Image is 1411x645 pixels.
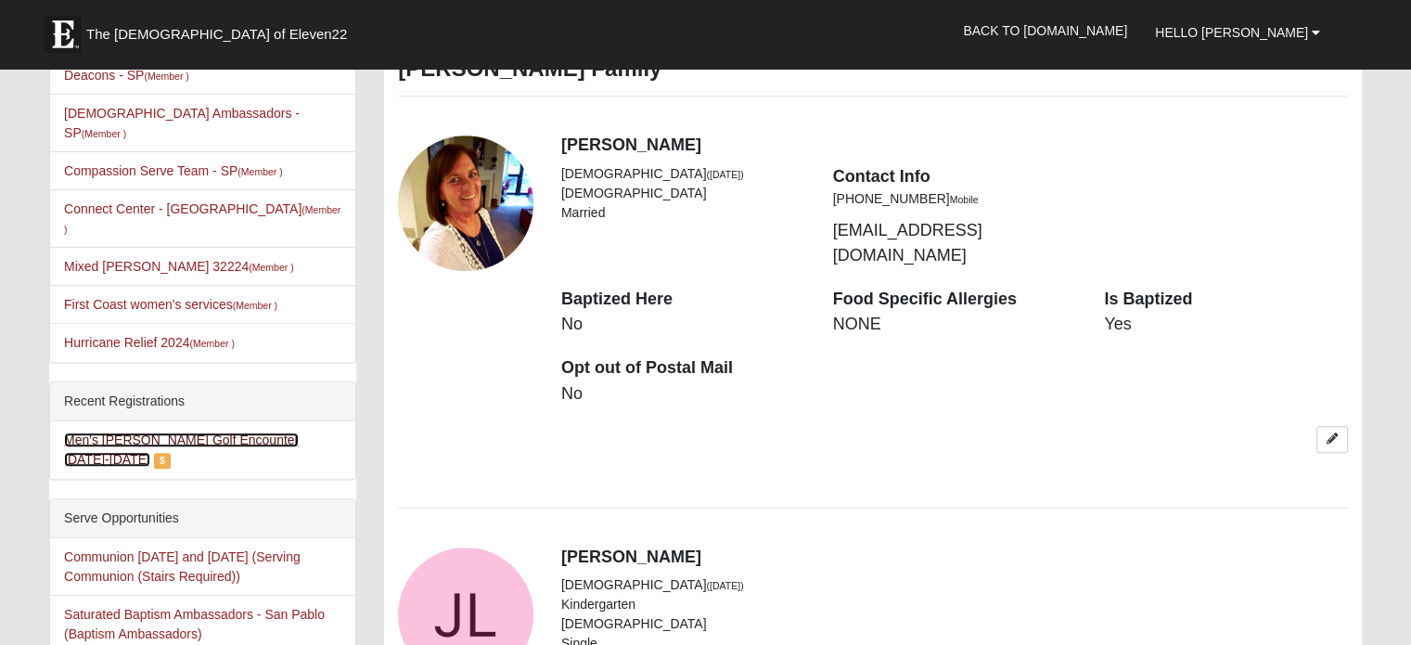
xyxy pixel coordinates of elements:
[561,548,1348,568] h4: [PERSON_NAME]
[64,335,235,350] a: Hurricane Relief 2024(Member )
[50,499,355,538] div: Serve Opportunities
[45,16,82,53] img: Eleven22 logo
[144,71,188,82] small: (Member )
[398,135,533,271] a: View Fullsize Photo
[561,184,805,203] li: [DEMOGRAPHIC_DATA]
[950,194,979,205] small: Mobile
[561,135,1348,156] h4: [PERSON_NAME]
[561,595,805,614] li: Kindergarten
[1316,426,1348,453] a: Edit Karen Blankenship
[1104,288,1348,312] dt: Is Baptized
[561,313,805,337] dd: No
[833,189,1077,209] li: [PHONE_NUMBER]
[64,201,340,236] a: Connect Center - [GEOGRAPHIC_DATA](Member )
[561,164,805,184] li: [DEMOGRAPHIC_DATA]
[561,382,805,406] dd: No
[82,128,126,139] small: (Member )
[707,169,744,180] small: ([DATE])
[237,166,282,177] small: (Member )
[64,163,283,178] a: Compassion Serve Team - SP(Member )
[233,300,277,311] small: (Member )
[819,164,1091,268] div: [EMAIL_ADDRESS][DOMAIN_NAME]
[189,338,234,349] small: (Member )
[1104,313,1348,337] dd: Yes
[35,6,406,53] a: The [DEMOGRAPHIC_DATA] of Eleven22
[561,356,805,381] dt: Opt out of Postal Mail
[249,262,293,273] small: (Member )
[64,68,189,83] a: Deacons - SP(Member )
[64,432,299,467] a: Men's [PERSON_NAME] Golf Encounter [DATE]-[DATE]
[64,259,294,274] a: Mixed [PERSON_NAME] 32224(Member )
[64,106,300,140] a: [DEMOGRAPHIC_DATA] Ambassadors - SP(Member )
[154,453,171,469] label: $
[833,313,1077,337] dd: NONE
[561,203,805,223] li: Married
[561,288,805,312] dt: Baptized Here
[64,549,301,584] a: Communion [DATE] and [DATE] (Serving Communion (Stairs Required))
[561,575,805,595] li: [DEMOGRAPHIC_DATA]
[64,297,277,312] a: First Coast women's services(Member )
[86,25,347,44] span: The [DEMOGRAPHIC_DATA] of Eleven22
[707,580,744,591] small: ([DATE])
[949,7,1141,54] a: Back to [DOMAIN_NAME]
[50,382,355,421] div: Recent Registrations
[833,167,930,186] strong: Contact Info
[64,607,325,641] a: Saturated Baptism Ambassadors - San Pablo (Baptism Ambassadors)
[398,56,1348,83] h3: [PERSON_NAME] Family
[1141,9,1334,56] a: Hello [PERSON_NAME]
[833,288,1077,312] dt: Food Specific Allergies
[1155,25,1308,40] span: Hello [PERSON_NAME]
